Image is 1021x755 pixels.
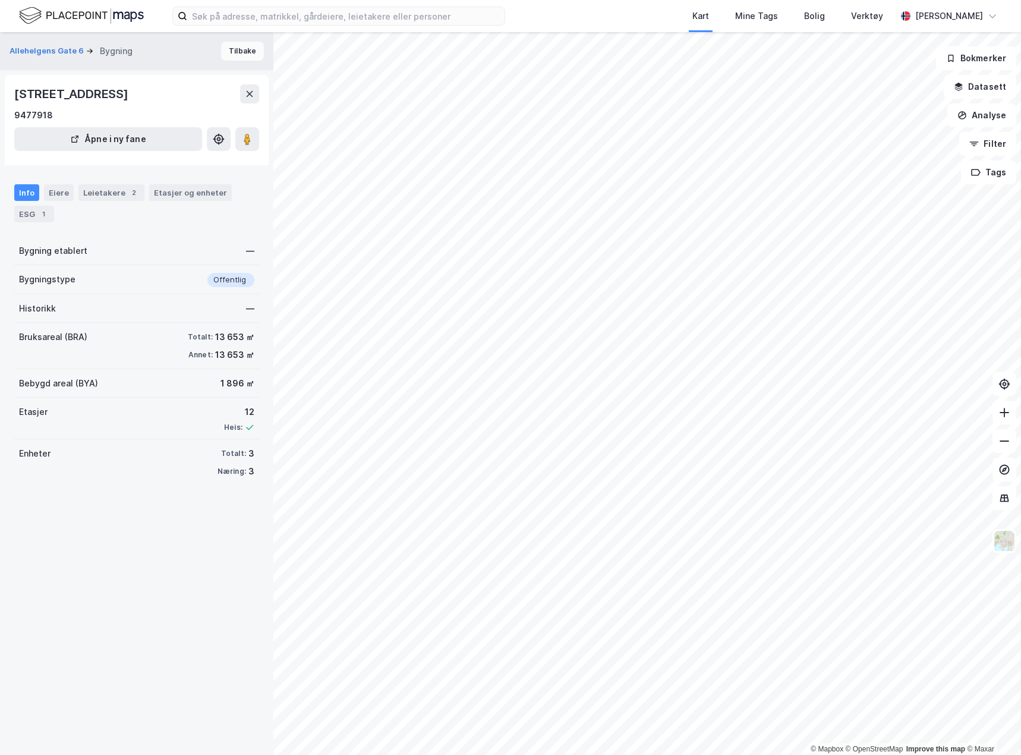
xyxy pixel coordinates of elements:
[224,423,242,432] div: Heis:
[19,301,56,316] div: Historikk
[944,75,1016,99] button: Datasett
[78,184,144,201] div: Leietakere
[19,405,48,419] div: Etasjer
[735,9,778,23] div: Mine Tags
[224,405,254,419] div: 12
[947,103,1016,127] button: Analyse
[936,46,1016,70] button: Bokmerker
[961,161,1016,184] button: Tags
[846,745,903,753] a: OpenStreetMap
[246,301,254,316] div: —
[188,350,213,360] div: Annet:
[44,184,74,201] div: Eiere
[915,9,983,23] div: [PERSON_NAME]
[14,184,39,201] div: Info
[10,45,86,57] button: Allehelgens Gate 6
[19,446,51,461] div: Enheter
[19,376,98,391] div: Bebygd areal (BYA)
[188,332,213,342] div: Totalt:
[906,745,965,753] a: Improve this map
[962,698,1021,755] iframe: Chat Widget
[19,272,75,287] div: Bygningstype
[187,7,505,25] input: Søk på adresse, matrikkel, gårdeiere, leietakere eller personer
[220,376,254,391] div: 1 896 ㎡
[215,330,254,344] div: 13 653 ㎡
[19,5,144,26] img: logo.f888ab2527a4732fd821a326f86c7f29.svg
[14,206,54,222] div: ESG
[248,464,254,479] div: 3
[959,132,1016,156] button: Filter
[811,745,843,753] a: Mapbox
[851,9,883,23] div: Verktøy
[221,42,264,61] button: Tilbake
[19,244,87,258] div: Bygning etablert
[19,330,87,344] div: Bruksareal (BRA)
[215,348,254,362] div: 13 653 ㎡
[248,446,254,461] div: 3
[993,530,1016,552] img: Z
[218,467,246,476] div: Næring:
[246,244,254,258] div: —
[221,449,246,458] div: Totalt:
[37,208,49,220] div: 1
[154,187,227,198] div: Etasjer og enheter
[128,187,140,199] div: 2
[692,9,709,23] div: Kart
[100,44,133,58] div: Bygning
[14,84,131,103] div: [STREET_ADDRESS]
[14,127,202,151] button: Åpne i ny fane
[804,9,825,23] div: Bolig
[14,108,53,122] div: 9477918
